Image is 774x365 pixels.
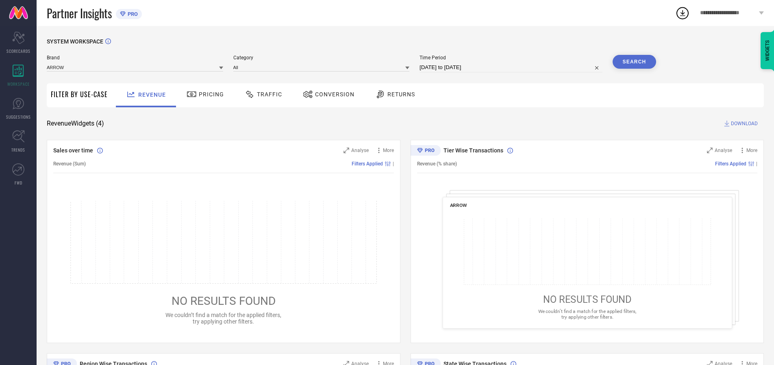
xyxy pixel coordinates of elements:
[450,202,467,208] span: ARROW
[675,6,690,20] div: Open download list
[731,119,758,128] span: DOWNLOAD
[756,161,757,167] span: |
[53,147,93,154] span: Sales over time
[53,161,86,167] span: Revenue (Sum)
[420,55,602,61] span: Time Period
[172,294,276,308] span: NO RESULTS FOUND
[47,38,103,45] span: SYSTEM WORKSPACE
[707,148,713,153] svg: Zoom
[47,119,104,128] span: Revenue Widgets ( 4 )
[420,63,602,72] input: Select time period
[543,294,631,305] span: NO RESULTS FOUND
[138,91,166,98] span: Revenue
[233,55,410,61] span: Category
[126,11,138,17] span: PRO
[383,148,394,153] span: More
[387,91,415,98] span: Returns
[47,55,223,61] span: Brand
[411,145,441,157] div: Premium
[7,48,30,54] span: SCORECARDS
[6,114,31,120] span: SUGGESTIONS
[715,161,746,167] span: Filters Applied
[199,91,224,98] span: Pricing
[15,180,22,186] span: FWD
[417,161,457,167] span: Revenue (% share)
[352,161,383,167] span: Filters Applied
[351,148,369,153] span: Analyse
[344,148,349,153] svg: Zoom
[746,148,757,153] span: More
[47,5,112,22] span: Partner Insights
[257,91,282,98] span: Traffic
[315,91,354,98] span: Conversion
[165,312,281,325] span: We couldn’t find a match for the applied filters, try applying other filters.
[11,147,25,153] span: TRENDS
[715,148,732,153] span: Analyse
[444,147,503,154] span: Tier Wise Transactions
[7,81,30,87] span: WORKSPACE
[51,89,108,99] span: Filter By Use-Case
[538,309,636,319] span: We couldn’t find a match for the applied filters, try applying other filters.
[613,55,657,69] button: Search
[393,161,394,167] span: |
